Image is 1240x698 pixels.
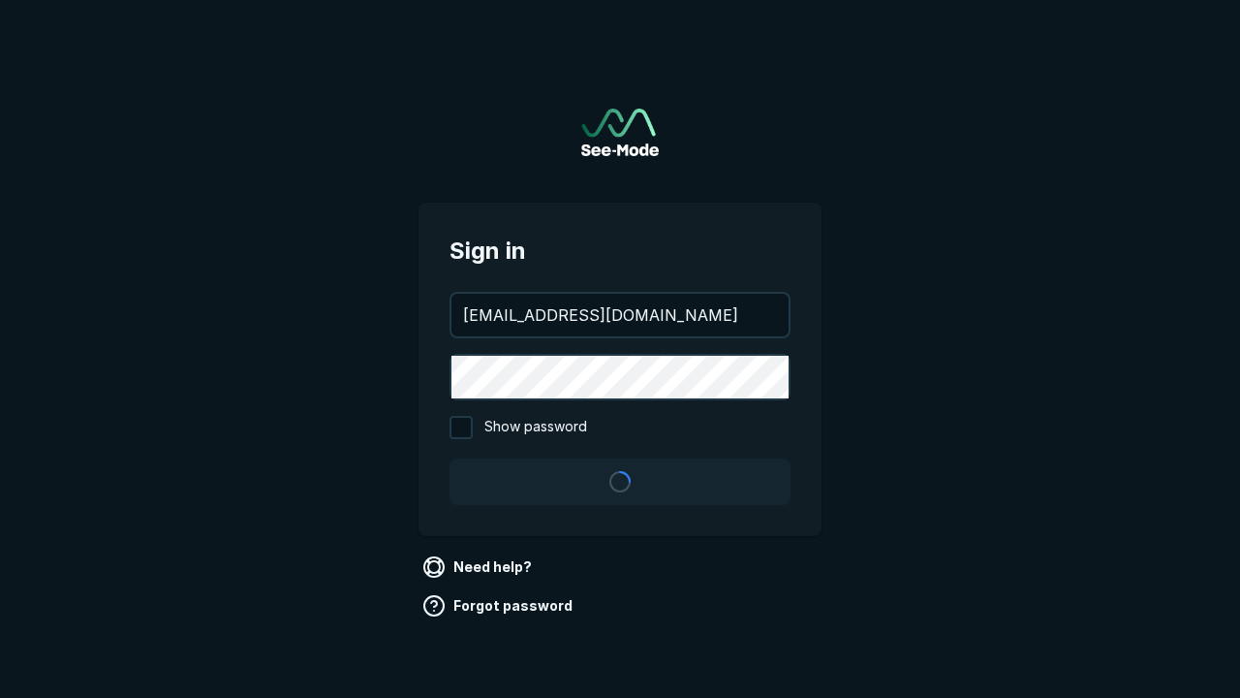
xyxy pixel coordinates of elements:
a: Forgot password [418,590,580,621]
img: See-Mode Logo [581,109,659,156]
span: Show password [484,416,587,439]
a: Go to sign in [581,109,659,156]
span: Sign in [449,234,790,269]
input: your@email.com [451,294,789,336]
a: Need help? [418,552,540,583]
